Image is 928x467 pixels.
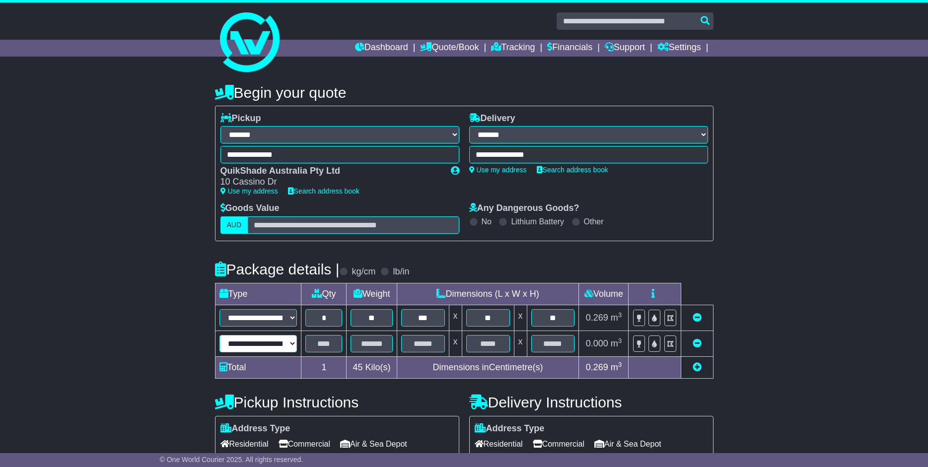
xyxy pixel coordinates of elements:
td: Dimensions (L x W x H) [397,283,579,305]
a: Financials [547,40,592,57]
a: Dashboard [355,40,408,57]
a: Quote/Book [420,40,479,57]
div: QuikShade Australia Pty Ltd [220,166,441,177]
div: 10 Cassino Dr [220,177,441,188]
a: Remove this item [693,313,702,323]
td: Type [215,283,301,305]
label: kg/cm [352,267,375,277]
label: Other [584,217,604,226]
a: Use my address [469,166,527,174]
span: 45 [353,362,363,372]
label: Goods Value [220,203,280,214]
sup: 3 [618,361,622,368]
sup: 3 [618,311,622,319]
span: Air & Sea Depot [340,436,407,452]
a: Tracking [491,40,535,57]
span: m [611,362,622,372]
td: 1 [301,356,347,378]
span: Residential [220,436,269,452]
span: 0.269 [586,313,608,323]
label: Address Type [220,423,290,434]
span: m [611,313,622,323]
h4: Pickup Instructions [215,394,459,410]
span: 0.269 [586,362,608,372]
h4: Delivery Instructions [469,394,714,410]
a: Add new item [693,362,702,372]
label: Delivery [469,113,515,124]
span: 0.000 [586,338,608,348]
span: Commercial [533,436,584,452]
h4: Begin your quote [215,84,714,101]
h4: Package details | [215,261,340,277]
td: Dimensions in Centimetre(s) [397,356,579,378]
a: Remove this item [693,338,702,348]
a: Support [605,40,645,57]
label: Address Type [475,423,545,434]
td: x [449,305,462,331]
span: © One World Courier 2025. All rights reserved. [160,456,303,464]
label: Lithium Battery [511,217,564,226]
td: Weight [347,283,397,305]
td: Volume [579,283,629,305]
a: Settings [657,40,701,57]
span: Residential [475,436,523,452]
td: Total [215,356,301,378]
td: x [449,331,462,356]
label: Pickup [220,113,261,124]
label: lb/in [393,267,409,277]
label: Any Dangerous Goods? [469,203,579,214]
a: Search address book [537,166,608,174]
td: x [514,305,527,331]
label: No [482,217,492,226]
td: Qty [301,283,347,305]
a: Use my address [220,187,278,195]
label: AUD [220,216,248,234]
td: x [514,331,527,356]
td: Kilo(s) [347,356,397,378]
a: Search address book [288,187,359,195]
span: Commercial [279,436,330,452]
span: m [611,338,622,348]
span: Air & Sea Depot [594,436,661,452]
sup: 3 [618,337,622,344]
